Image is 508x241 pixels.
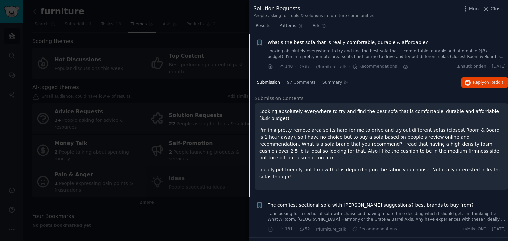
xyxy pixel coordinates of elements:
span: 97 [299,64,310,70]
a: Patterns [277,21,305,34]
span: · [275,63,277,70]
p: Ideally pet friendly but I know that is depending on the fabric you choose. Not really interested... [259,166,503,180]
span: Submission Contents [255,95,304,102]
p: I'm in a pretty remote area so its hard for me to drive and try out different sofas (closest Room... [259,127,503,161]
p: Looking absolutely everywhere to try and find the best sofa that is comfortable, durable and affo... [259,108,503,122]
span: · [295,63,296,70]
span: Patterns [279,23,296,29]
span: · [399,63,401,70]
a: What's the best sofa that is really comfortable, durable & affordable? [268,39,428,46]
span: Recommendations [352,64,397,70]
span: u/nautblonden [456,64,486,70]
span: 131 [279,226,293,232]
span: r/furniture_talk [316,227,346,232]
span: · [295,226,296,233]
div: People asking for tools & solutions in furniture communities [253,13,374,19]
button: Replyon Reddit [461,77,508,88]
span: 97 Comments [287,80,316,86]
div: Solution Requests [253,5,374,13]
button: More [462,5,481,12]
a: I am looking for a sectional sofa with chaise and having a hard time deciding which I should get.... [268,211,506,223]
span: Ask [313,23,320,29]
span: Close [491,5,503,12]
span: Submission [257,80,280,86]
span: Results [256,23,270,29]
span: · [488,226,490,232]
span: r/furniture_talk [316,65,346,69]
a: Looking absolutely everywhere to try and find the best sofa that is comfortable, durable and affo... [268,48,506,60]
span: Summary [322,80,342,86]
span: · [275,226,277,233]
span: · [312,63,314,70]
span: [DATE] [492,226,506,232]
span: [DATE] [492,64,506,70]
span: · [312,226,314,233]
span: 52 [299,226,310,232]
span: u/MikelOKC [463,226,486,232]
span: More [469,5,481,12]
span: · [488,64,490,70]
span: 140 [279,64,293,70]
span: Recommendations [352,226,397,232]
span: · [348,226,350,233]
a: The comfiest sectional sofa with [PERSON_NAME] suggestions? best brands to buy from? [268,202,474,209]
span: · [348,63,350,70]
span: Reply [473,80,503,86]
a: Ask [310,21,329,34]
a: Results [253,21,273,34]
span: on Reddit [484,80,503,85]
button: Close [483,5,503,12]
